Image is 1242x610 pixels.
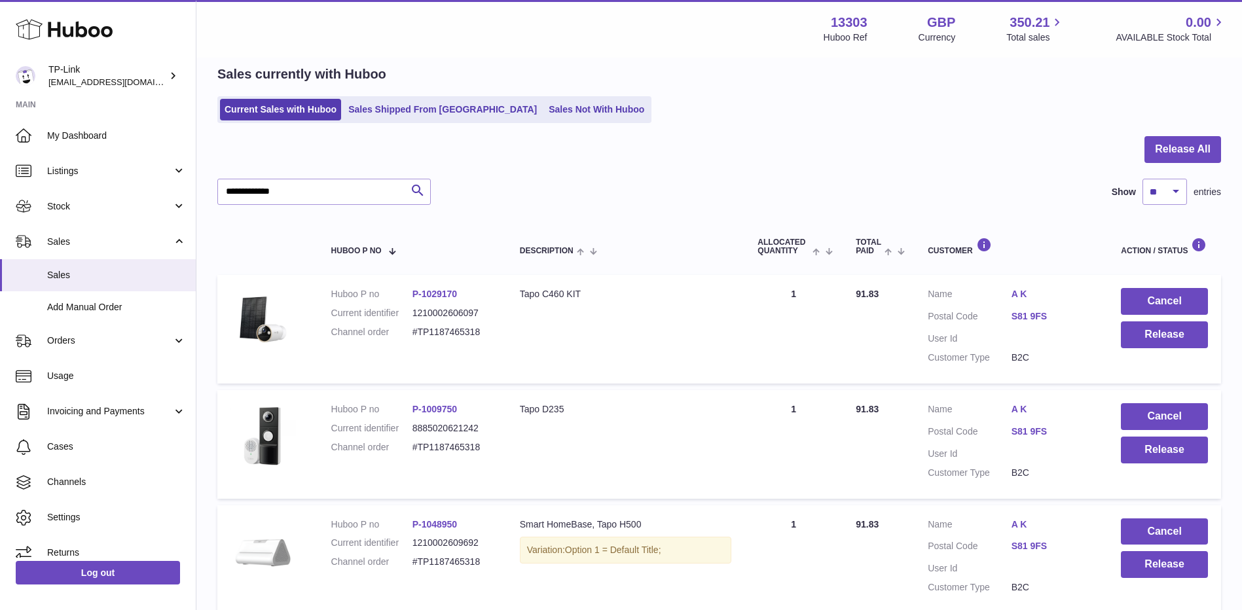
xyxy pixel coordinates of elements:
img: listpage_large_20241231040602k.png [230,518,296,584]
dt: Channel order [331,556,412,568]
a: Current Sales with Huboo [220,99,341,120]
dt: Customer Type [928,351,1012,364]
div: Huboo Ref [824,31,868,44]
button: Release [1121,551,1208,578]
button: Release [1121,321,1208,348]
dt: Current identifier [331,307,412,319]
div: Tapo D235 [520,403,732,416]
span: My Dashboard [47,130,186,142]
dd: 8885020621242 [412,422,494,435]
a: Log out [16,561,180,584]
td: 1 [744,390,843,499]
span: 91.83 [856,404,879,414]
dt: Channel order [331,441,412,454]
div: TP-Link [48,63,166,88]
span: Total sales [1006,31,1065,44]
dd: #TP1187465318 [412,326,494,338]
div: Tapo C460 KIT [520,288,732,300]
h2: Sales currently with Huboo [217,65,386,83]
span: entries [1194,186,1221,198]
a: 0.00 AVAILABLE Stock Total [1116,14,1226,44]
span: Option 1 = Default Title; [565,545,661,555]
dt: Huboo P no [331,288,412,300]
div: Variation: [520,537,732,564]
dt: Huboo P no [331,518,412,531]
dt: Current identifier [331,422,412,435]
strong: GBP [927,14,955,31]
strong: 13303 [831,14,868,31]
span: Usage [47,370,186,382]
span: 91.83 [856,519,879,529]
span: Cases [47,440,186,453]
span: Sales [47,269,186,281]
a: S81 9FS [1012,540,1095,552]
dd: B2C [1012,351,1095,364]
dd: B2C [1012,467,1095,479]
img: 133031744300089.jpg [230,288,296,347]
label: Show [1112,186,1136,198]
span: Channels [47,476,186,488]
a: A K [1012,403,1095,416]
dt: Channel order [331,326,412,338]
dt: Name [928,403,1012,419]
span: Invoicing and Payments [47,405,172,418]
dt: User Id [928,448,1012,460]
dt: User Id [928,332,1012,345]
div: Customer [928,238,1095,255]
dt: User Id [928,562,1012,575]
dt: Current identifier [331,537,412,549]
a: 350.21 Total sales [1006,14,1065,44]
button: Cancel [1121,518,1208,545]
a: Sales Shipped From [GEOGRAPHIC_DATA] [344,99,541,120]
dt: Name [928,518,1012,534]
div: Smart HomeBase, Tapo H500 [520,518,732,531]
span: 350.21 [1010,14,1050,31]
span: Settings [47,511,186,524]
dt: Postal Code [928,540,1012,556]
a: A K [1012,288,1095,300]
span: Description [520,247,574,255]
button: Release [1121,437,1208,463]
span: ALLOCATED Quantity [758,238,809,255]
div: Currency [919,31,956,44]
span: 91.83 [856,289,879,299]
a: S81 9FS [1012,425,1095,438]
button: Cancel [1121,288,1208,315]
dt: Customer Type [928,467,1012,479]
span: Stock [47,200,172,213]
span: Returns [47,547,186,559]
dt: Postal Code [928,310,1012,326]
img: gaby.chen@tp-link.com [16,66,35,86]
a: P-1009750 [412,404,458,414]
a: S81 9FS [1012,310,1095,323]
span: 0.00 [1186,14,1211,31]
dt: Name [928,288,1012,304]
a: P-1029170 [412,289,458,299]
a: A K [1012,518,1095,531]
span: [EMAIL_ADDRESS][DOMAIN_NAME] [48,77,192,87]
dt: Huboo P no [331,403,412,416]
dt: Postal Code [928,425,1012,441]
span: Orders [47,334,172,347]
td: 1 [744,275,843,384]
dt: Customer Type [928,581,1012,594]
span: Add Manual Order [47,301,186,314]
a: P-1048950 [412,519,458,529]
span: Total paid [856,238,881,255]
span: Sales [47,236,172,248]
span: Listings [47,165,172,177]
dd: 1210002606097 [412,307,494,319]
a: Sales Not With Huboo [544,99,649,120]
span: Huboo P no [331,247,382,255]
div: Action / Status [1121,238,1208,255]
dd: B2C [1012,581,1095,594]
span: AVAILABLE Stock Total [1116,31,1226,44]
dd: #TP1187465318 [412,441,494,454]
button: Release All [1144,136,1221,163]
img: 133031727278049.jpg [230,403,296,469]
dd: #TP1187465318 [412,556,494,568]
button: Cancel [1121,403,1208,430]
dd: 1210002609692 [412,537,494,549]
